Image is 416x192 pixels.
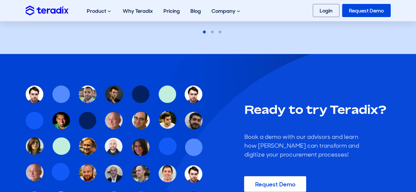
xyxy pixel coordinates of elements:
a: Request Demo [244,176,306,192]
button: 3 of 3 [213,29,219,34]
iframe: Chatbot [373,149,407,183]
button: 1 of 3 [198,29,203,34]
img: Teradix logo [26,6,68,15]
a: Login [313,4,339,17]
a: Pricing [158,1,185,21]
a: Why Teradix [117,1,158,21]
a: Blog [185,1,206,21]
a: Request Demo [342,4,391,17]
h2: Ready to try Teradix? [244,102,390,117]
div: Product [82,1,117,22]
div: Book a demo with our advisors and learn how [PERSON_NAME] can transform and digitize your procure... [244,133,362,159]
button: 2 of 3 [206,29,211,34]
div: Company [206,1,247,22]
